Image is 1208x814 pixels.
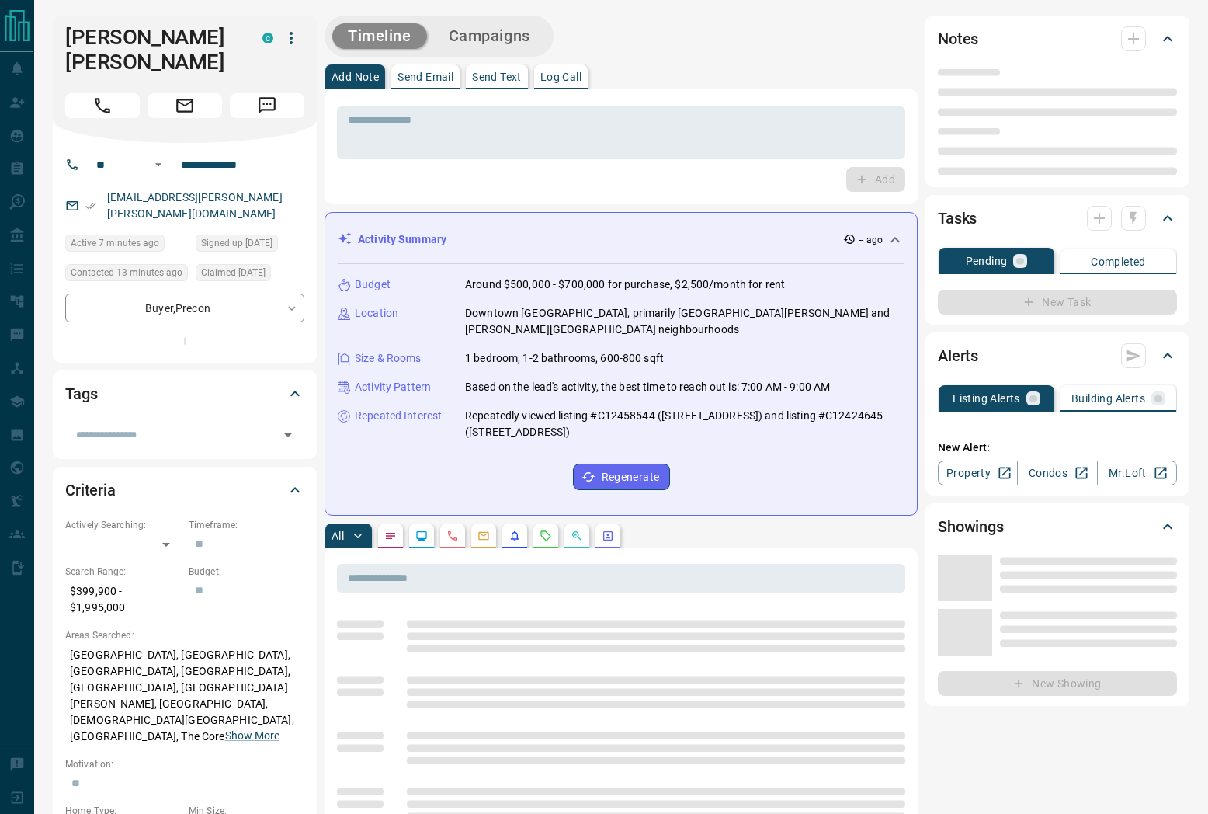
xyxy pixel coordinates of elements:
[338,225,904,254] div: Activity Summary-- ago
[953,393,1020,404] p: Listing Alerts
[540,530,552,542] svg: Requests
[938,20,1177,57] div: Notes
[465,350,664,367] p: 1 bedroom, 1-2 bathrooms, 600-800 sqft
[65,565,181,579] p: Search Range:
[938,337,1177,374] div: Alerts
[332,71,379,82] p: Add Note
[938,343,978,368] h2: Alerts
[65,381,97,406] h2: Tags
[65,294,304,322] div: Buyer , Precon
[358,231,446,248] p: Activity Summary
[540,71,581,82] p: Log Call
[196,264,304,286] div: Sat Oct 11 2025
[966,256,1008,266] p: Pending
[465,305,904,338] p: Downtown [GEOGRAPHIC_DATA], primarily [GEOGRAPHIC_DATA][PERSON_NAME] and [PERSON_NAME][GEOGRAPHIC...
[602,530,614,542] svg: Agent Actions
[938,206,977,231] h2: Tasks
[465,408,904,440] p: Repeatedly viewed listing #C12458544 ([STREET_ADDRESS]) and listing #C12424645 ([STREET_ADDRESS])
[65,264,188,286] div: Mon Oct 13 2025
[938,200,1177,237] div: Tasks
[477,530,490,542] svg: Emails
[196,235,304,256] div: Sat Oct 11 2025
[201,235,272,251] span: Signed up [DATE]
[107,191,283,220] a: [EMAIL_ADDRESS][PERSON_NAME][PERSON_NAME][DOMAIN_NAME]
[149,155,168,174] button: Open
[509,530,521,542] svg: Listing Alerts
[225,728,279,744] button: Show More
[1071,393,1145,404] p: Building Alerts
[938,508,1177,545] div: Showings
[230,93,304,118] span: Message
[355,350,422,367] p: Size & Rooms
[85,200,96,211] svg: Email Verified
[65,628,304,642] p: Areas Searched:
[277,424,299,446] button: Open
[65,235,188,256] div: Mon Oct 13 2025
[189,565,304,579] p: Budget:
[65,642,304,750] p: [GEOGRAPHIC_DATA], [GEOGRAPHIC_DATA], [GEOGRAPHIC_DATA], [GEOGRAPHIC_DATA], [GEOGRAPHIC_DATA], [G...
[65,518,181,532] p: Actively Searching:
[355,379,431,395] p: Activity Pattern
[65,579,181,621] p: $399,900 - $1,995,000
[446,530,459,542] svg: Calls
[472,71,522,82] p: Send Text
[262,33,273,43] div: condos.ca
[384,530,397,542] svg: Notes
[938,26,978,51] h2: Notes
[65,93,140,118] span: Call
[1091,256,1146,267] p: Completed
[465,277,785,293] p: Around $500,000 - $700,000 for purchase, $2,500/month for rent
[938,461,1018,485] a: Property
[1097,461,1177,485] a: Mr.Loft
[332,23,427,49] button: Timeline
[355,408,442,424] p: Repeated Interest
[65,478,116,503] h2: Criteria
[938,514,1004,539] h2: Showings
[65,471,304,509] div: Criteria
[1017,461,1097,485] a: Condos
[189,518,304,532] p: Timeframe:
[573,464,670,490] button: Regenerate
[71,265,182,280] span: Contacted 13 minutes ago
[397,71,453,82] p: Send Email
[65,375,304,412] div: Tags
[71,235,159,251] span: Active 7 minutes ago
[148,93,222,118] span: Email
[355,277,391,293] p: Budget
[571,530,583,542] svg: Opportunities
[465,379,830,395] p: Based on the lead's activity, the best time to reach out is: 7:00 AM - 9:00 AM
[938,440,1177,456] p: New Alert:
[859,233,883,247] p: -- ago
[355,305,398,322] p: Location
[332,530,344,541] p: All
[65,25,239,75] h1: [PERSON_NAME] [PERSON_NAME]
[415,530,428,542] svg: Lead Browsing Activity
[201,265,266,280] span: Claimed [DATE]
[65,757,304,771] p: Motivation:
[433,23,546,49] button: Campaigns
